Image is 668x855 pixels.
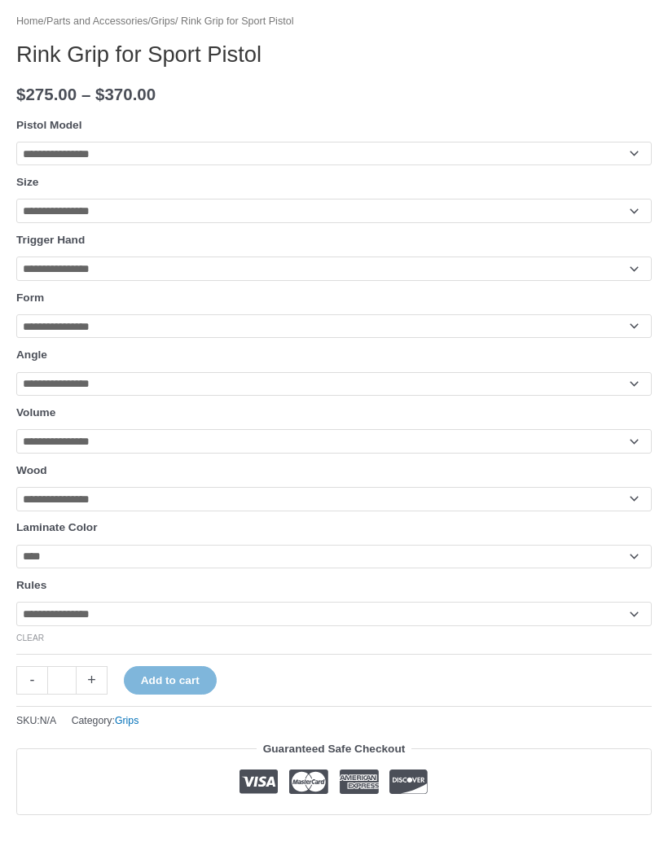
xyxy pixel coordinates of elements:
button: Add to cart [124,666,217,695]
bdi: 275.00 [16,85,77,103]
a: - [16,666,47,695]
span: – [81,85,90,103]
label: Volume [16,406,55,419]
input: Product quantity [47,666,77,695]
label: Form [16,292,44,304]
h1: Rink Grip for Sport Pistol [16,42,652,68]
span: $ [16,85,25,103]
label: Trigger Hand [16,234,85,246]
span: N/A [40,715,57,726]
span: $ [95,85,104,103]
span: Category: [72,712,139,730]
bdi: 370.00 [95,85,156,103]
label: Rules [16,579,46,591]
a: Parts and Accessories [46,15,147,27]
a: + [77,666,108,695]
label: Laminate Color [16,521,98,533]
label: Size [16,176,38,188]
iframe: Customer reviews powered by Trustpilot [16,826,652,846]
nav: Breadcrumb [16,12,652,31]
a: Clear options [16,634,44,642]
span: SKU: [16,712,56,730]
a: Grips [115,715,138,726]
label: Angle [16,349,47,361]
a: Grips [151,15,175,27]
legend: Guaranteed Safe Checkout [257,739,412,759]
label: Pistol Model [16,119,82,131]
label: Wood [16,464,47,476]
a: Home [16,15,44,27]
